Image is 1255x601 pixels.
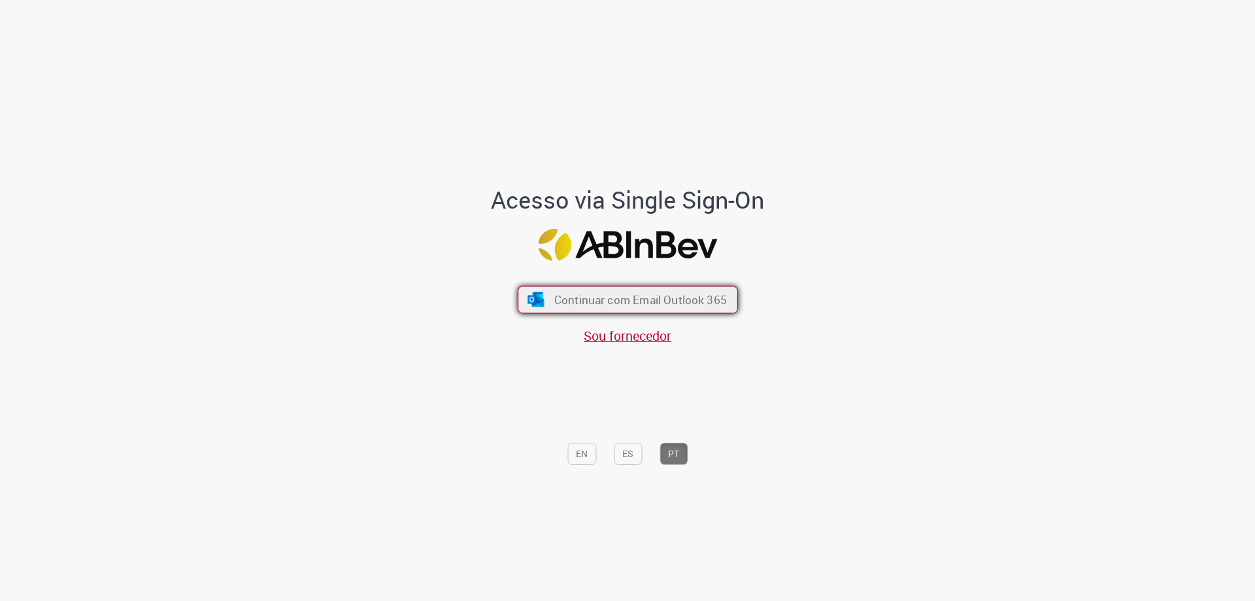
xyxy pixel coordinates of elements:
span: Continuar com Email Outlook 365 [554,292,726,307]
button: EN [567,443,596,465]
h1: Acesso via Single Sign-On [446,187,809,213]
img: Logo ABInBev [538,229,717,261]
img: ícone Azure/Microsoft 360 [526,292,545,307]
button: ícone Azure/Microsoft 360 Continuar com Email Outlook 365 [518,286,738,314]
a: Sou fornecedor [584,327,671,345]
button: ES [614,443,642,465]
button: PT [660,443,688,465]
